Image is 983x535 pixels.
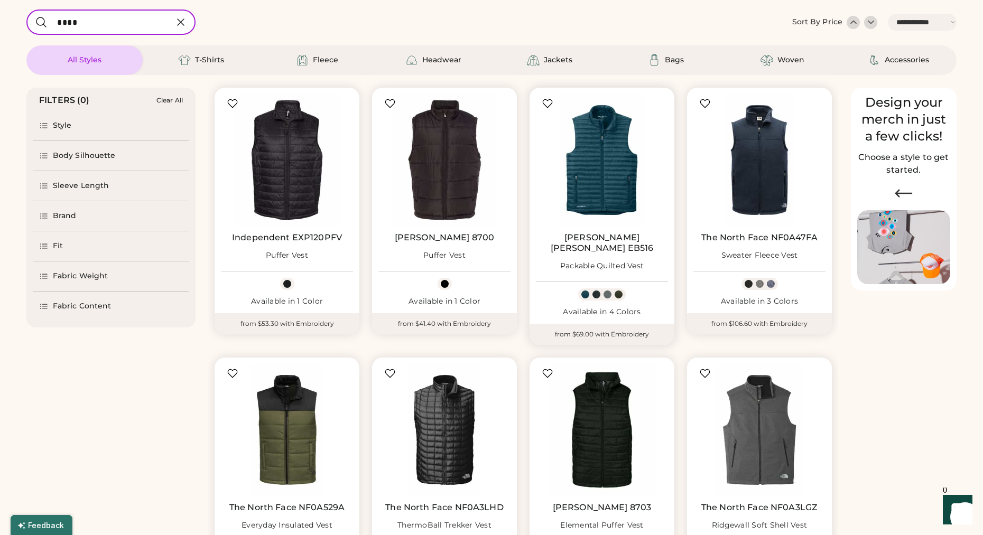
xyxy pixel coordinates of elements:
img: Jackets Icon [527,54,540,67]
div: from $69.00 with Embroidery [530,324,674,345]
img: Burnside 8700 Puffer Vest [378,94,511,226]
div: Available in 4 Colors [536,307,668,317]
a: [PERSON_NAME] [PERSON_NAME] EB516 [536,232,668,254]
img: Accessories Icon [868,54,880,67]
img: The North Face NF0A3LHD ThermoBall Trekker Vest [378,364,511,496]
img: Independent Trading Co. EXP120PFV Puffer Vest [221,94,353,226]
div: Accessories [885,55,929,65]
img: Bags Icon [648,54,661,67]
div: Woven [777,55,804,65]
div: Design your merch in just a few clicks! [857,94,950,145]
div: Body Silhouette [53,151,116,161]
div: Bags [665,55,684,65]
img: The North Face NF0A3LGZ Ridgewall Soft Shell Vest [693,364,826,496]
img: Fleece Icon [296,54,309,67]
a: The North Face NF0A47FA [701,232,817,243]
div: Puffer Vest [266,250,308,261]
div: Fabric Weight [53,271,108,281]
div: Fleece [313,55,338,65]
img: The North Face NF0A529A Everyday Insulated Vest [221,364,353,496]
div: Available in 1 Color [378,296,511,307]
div: Sleeve Length [53,181,109,191]
img: Image of Lisa Congdon Eye Print on T-Shirt and Hat [857,210,950,285]
img: Burnside 8703 Elemental Puffer Vest [536,364,668,496]
h2: Choose a style to get started. [857,151,950,176]
img: Woven Icon [761,54,773,67]
div: Headwear [422,55,461,65]
div: Clear All [156,97,183,104]
a: The North Face NF0A3LHD [385,502,503,513]
img: Headwear Icon [405,54,418,67]
div: from $53.30 with Embroidery [215,313,359,334]
div: All Styles [68,55,101,65]
div: Packable Quilted Vest [560,261,644,271]
div: Available in 3 Colors [693,296,826,307]
a: [PERSON_NAME] 8700 [395,232,495,243]
a: The North Face NF0A3LGZ [701,502,818,513]
a: The North Face NF0A529A [229,502,345,513]
div: Fabric Content [53,301,111,312]
div: Brand [53,211,77,221]
iframe: Front Chat [933,487,978,533]
div: from $41.40 with Embroidery [372,313,517,334]
div: Ridgewall Soft Shell Vest [712,520,807,531]
div: ThermoBall Trekker Vest [397,520,491,531]
div: Puffer Vest [423,250,466,261]
img: The North Face NF0A47FA Sweater Fleece Vest [693,94,826,226]
div: Jackets [544,55,572,65]
a: [PERSON_NAME] 8703 [553,502,652,513]
img: T-Shirts Icon [178,54,191,67]
div: from $106.60 with Embroidery [687,313,832,334]
div: Style [53,120,72,131]
div: Sweater Fleece Vest [721,250,798,261]
a: Independent EXP120PFV [232,232,342,243]
img: Eddie Bauer EB516 Packable Quilted Vest [536,94,668,226]
div: Everyday Insulated Vest [242,520,332,531]
div: Fit [53,241,63,251]
div: Elemental Puffer Vest [560,520,643,531]
div: Available in 1 Color [221,296,353,307]
div: Sort By Price [792,17,842,27]
div: FILTERS (0) [39,94,90,107]
div: T-Shirts [195,55,224,65]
